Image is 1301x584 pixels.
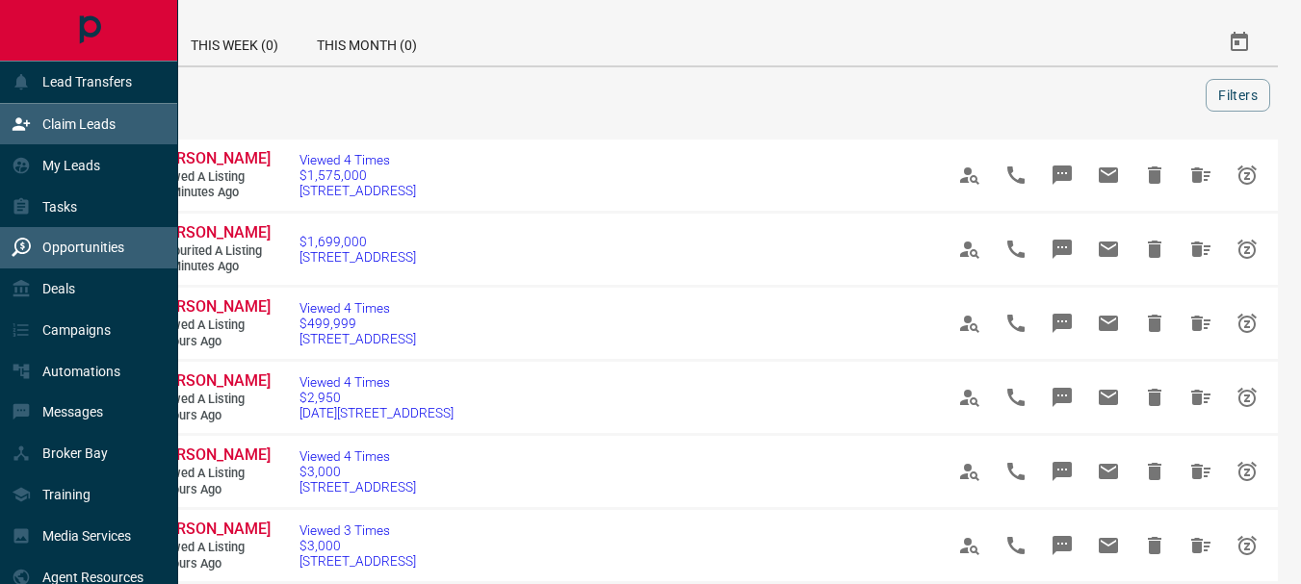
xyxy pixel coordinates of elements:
span: Snooze [1224,374,1270,420]
span: Email [1085,152,1132,198]
span: Snooze [1224,448,1270,495]
span: Viewed a Listing [154,540,270,556]
span: Call [993,448,1039,495]
span: Hide [1132,226,1178,272]
span: [STREET_ADDRESS] [299,331,416,346]
span: Snooze [1224,152,1270,198]
span: [STREET_ADDRESS] [299,479,416,495]
span: [STREET_ADDRESS] [299,249,416,265]
span: Viewed 4 Times [299,152,416,167]
span: Call [993,152,1039,198]
a: [PERSON_NAME] [154,371,270,392]
span: Email [1085,522,1132,569]
span: Viewed a Listing [154,466,270,482]
a: Viewed 4 Times$2,950[DATE][STREET_ADDRESS] [299,374,454,420]
span: 5 hours ago [154,556,270,572]
span: View Profile [947,374,993,420]
span: [PERSON_NAME] [154,520,271,538]
span: 5 hours ago [154,408,270,424]
button: Filters [1206,79,1270,112]
span: Snooze [1224,522,1270,569]
span: Call [993,226,1039,272]
span: View Profile [947,522,993,569]
a: [PERSON_NAME] [154,445,270,466]
span: Viewed 4 Times [299,374,454,390]
a: [PERSON_NAME] [154,297,270,317]
span: [PERSON_NAME] [154,149,271,167]
span: Viewed a Listing [154,317,270,334]
div: This Week (0) [171,19,298,65]
span: Email [1085,448,1132,495]
a: Viewed 4 Times$1,575,000[STREET_ADDRESS] [299,152,416,198]
span: Hide All from Yana Lopes [1178,522,1224,569]
span: Hide All from Colleen Ramalheiro [1178,226,1224,272]
span: Hide All from Caroline C [1178,300,1224,346]
span: Call [993,522,1039,569]
span: Call [993,300,1039,346]
span: Message [1039,522,1085,569]
div: This Month (0) [298,19,436,65]
a: $1,699,000[STREET_ADDRESS] [299,234,416,265]
span: Message [1039,152,1085,198]
span: View Profile [947,448,993,495]
span: [STREET_ADDRESS] [299,183,416,198]
span: 4 hours ago [154,334,270,350]
span: [STREET_ADDRESS] [299,553,416,569]
span: $499,999 [299,316,416,331]
span: Viewed 3 Times [299,522,416,538]
span: Hide [1132,448,1178,495]
span: Message [1039,374,1085,420]
span: Hide [1132,374,1178,420]
span: [PERSON_NAME] [154,371,271,390]
span: Call [993,374,1039,420]
span: Hide [1132,152,1178,198]
span: Snooze [1224,300,1270,346]
a: Viewed 4 Times$499,999[STREET_ADDRESS] [299,300,416,346]
span: Snooze [1224,226,1270,272]
span: Message [1039,226,1085,272]
span: Email [1085,226,1132,272]
span: Hide All from Yana Lopes [1178,374,1224,420]
span: View Profile [947,226,993,272]
span: Hide All from Yana Lopes [1178,448,1224,495]
a: Viewed 3 Times$3,000[STREET_ADDRESS] [299,522,416,569]
span: Viewed 4 Times [299,300,416,316]
span: Hide [1132,522,1178,569]
span: View Profile [947,300,993,346]
span: [PERSON_NAME] [154,223,271,241]
span: Viewed 4 Times [299,448,416,464]
span: $1,699,000 [299,234,416,249]
span: Message [1039,300,1085,346]
span: 42 minutes ago [154,185,270,201]
span: $3,000 [299,464,416,479]
a: Viewed 4 Times$3,000[STREET_ADDRESS] [299,448,416,495]
span: $2,950 [299,390,454,405]
span: Email [1085,374,1132,420]
a: [PERSON_NAME] [154,223,270,243]
span: [PERSON_NAME] [154,297,271,316]
span: $1,575,000 [299,167,416,183]
a: [PERSON_NAME] [154,520,270,540]
span: Viewed a Listing [154,169,270,186]
span: [DATE][STREET_ADDRESS] [299,405,454,420]
span: 43 minutes ago [154,259,270,275]
span: Favourited a Listing [154,243,270,260]
span: Hide [1132,300,1178,346]
span: 5 hours ago [154,482,270,498]
span: Viewed a Listing [154,392,270,408]
span: Email [1085,300,1132,346]
span: [PERSON_NAME] [154,445,271,464]
span: Message [1039,448,1085,495]
span: View Profile [947,152,993,198]
button: Select Date Range [1216,19,1262,65]
span: Hide All from Colleen Ramalheiro [1178,152,1224,198]
span: $3,000 [299,538,416,553]
a: [PERSON_NAME] [154,149,270,169]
